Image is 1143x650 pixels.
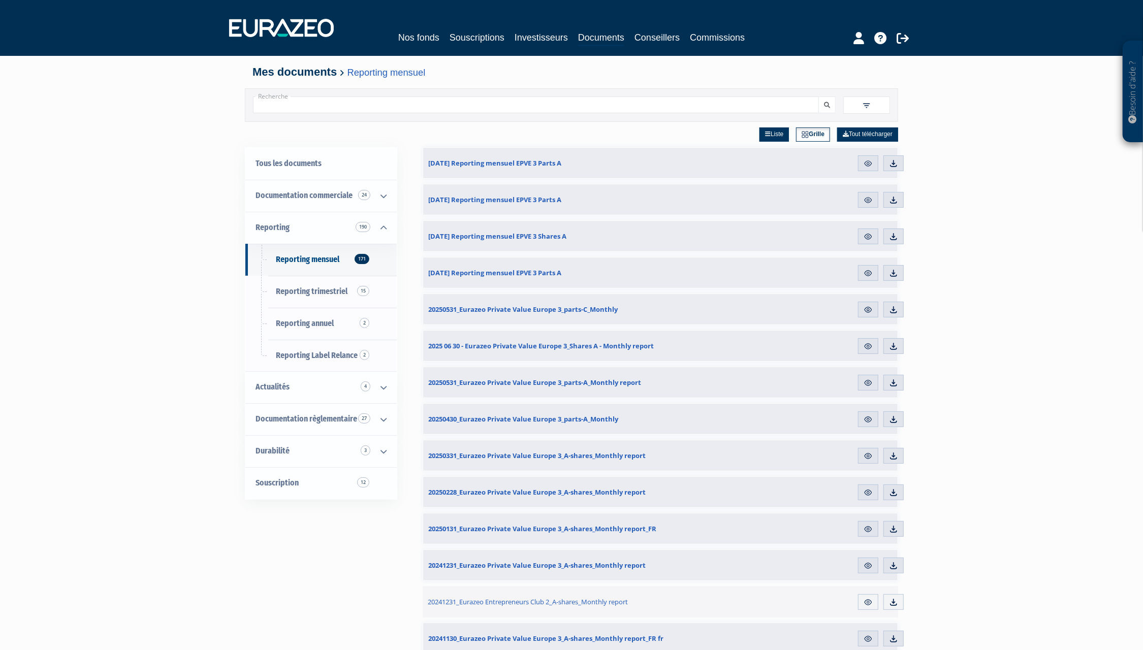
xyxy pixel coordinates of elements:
[423,477,722,507] a: 20250228_Eurazeo Private Value Europe 3_A-shares_Monthly report
[358,190,370,200] span: 24
[428,232,566,241] span: [DATE] Reporting mensuel EPVE 3 Shares A
[360,350,369,360] span: 2
[889,415,898,424] img: download.svg
[889,342,898,351] img: download.svg
[889,451,898,461] img: download.svg
[864,415,873,424] img: eye.svg
[245,244,397,276] a: Reporting mensuel171
[864,451,873,461] img: eye.svg
[864,305,873,314] img: eye.svg
[864,634,873,643] img: eye.svg
[356,222,370,232] span: 190
[398,30,439,45] a: Nos fonds
[256,478,299,487] span: Souscription
[428,158,561,168] span: [DATE] Reporting mensuel EPVE 3 Parts A
[428,195,561,204] span: [DATE] Reporting mensuel EPVE 3 Parts A
[889,269,898,278] img: download.svg
[864,232,873,241] img: eye.svg
[245,340,397,372] a: Reporting Label Relance2
[357,477,369,487] span: 12
[245,467,397,499] a: Souscription12
[245,148,397,180] a: Tous les documents
[450,30,504,45] a: Souscriptions
[256,190,353,200] span: Documentation commerciale
[428,524,656,533] span: 20250131_Eurazeo Private Value Europe 3_A-shares_Monthly report_FR
[428,451,646,460] span: 20250331_Eurazeo Private Value Europe 3_A-shares_Monthly report
[256,446,290,456] span: Durabilité
[361,381,370,392] span: 4
[889,159,898,168] img: download.svg
[256,222,290,232] span: Reporting
[428,487,646,497] span: 20250228_Eurazeo Private Value Europe 3_A-shares_Monthly report
[256,382,290,392] span: Actualités
[245,308,397,340] a: Reporting annuel2
[428,305,618,314] span: 20250531_Eurazeo Private Value Europe 3_parts-C_Monthly
[864,159,873,168] img: eye.svg
[428,378,641,387] span: 20250531_Eurazeo Private Value Europe 3_parts-A_Monthly report
[276,286,347,296] span: Reporting trimestriel
[276,318,334,328] span: Reporting annuel
[428,561,646,570] span: 20241231_Eurazeo Private Value Europe 3_A-shares_Monthly report
[256,414,357,424] span: Documentation règlementaire
[864,378,873,387] img: eye.svg
[347,67,426,78] a: Reporting mensuel
[245,212,397,244] a: Reporting 190
[358,413,370,424] span: 27
[864,196,873,205] img: eye.svg
[634,30,680,45] a: Conseillers
[690,30,745,45] a: Commissions
[864,598,873,607] img: eye.svg
[428,414,618,424] span: 20250430_Eurazeo Private Value Europe 3_parts-A_Monthly
[864,488,873,497] img: eye.svg
[889,525,898,534] img: download.svg
[252,66,891,78] h4: Mes documents
[889,232,898,241] img: download.svg
[423,294,722,324] a: 20250531_Eurazeo Private Value Europe 3_parts-C_Monthly
[423,586,722,617] a: 20241231_Eurazeo Entrepreneurs Club 2_A-shares_Monthly report
[423,550,722,580] a: 20241231_Eurazeo Private Value Europe 3_A-shares_Monthly report
[423,221,722,251] a: [DATE] Reporting mensuel EPVE 3 Shares A
[245,371,397,403] a: Actualités 4
[245,276,397,308] a: Reporting trimestriel15
[837,127,898,142] a: Tout télécharger
[889,488,898,497] img: download.svg
[759,127,789,142] a: Liste
[428,634,663,643] span: 20241130_Eurazeo Private Value Europe 3_A-shares_Monthly report_FR fr
[802,131,809,138] img: grid.svg
[253,96,819,113] input: Recherche
[428,597,628,606] span: 20241231_Eurazeo Entrepreneurs Club 2_A-shares_Monthly report
[276,350,358,360] span: Reporting Label Relance
[423,440,722,471] a: 20250331_Eurazeo Private Value Europe 3_A-shares_Monthly report
[245,180,397,212] a: Documentation commerciale 24
[229,19,334,37] img: 1732889491-logotype_eurazeo_blanc_rvb.png
[864,561,873,570] img: eye.svg
[1127,46,1139,138] p: Besoin d'aide ?
[889,634,898,643] img: download.svg
[423,367,722,398] a: 20250531_Eurazeo Private Value Europe 3_parts-A_Monthly report
[423,331,722,361] a: 2025 06 30 - Eurazeo Private Value Europe 3_Shares A - Monthly report
[245,403,397,435] a: Documentation règlementaire 27
[889,305,898,314] img: download.svg
[862,101,871,110] img: filter.svg
[889,378,898,387] img: download.svg
[864,525,873,534] img: eye.svg
[889,561,898,570] img: download.svg
[515,30,568,45] a: Investisseurs
[796,127,830,142] a: Grille
[360,318,369,328] span: 2
[355,254,369,264] span: 171
[423,513,722,544] a: 20250131_Eurazeo Private Value Europe 3_A-shares_Monthly report_FR
[864,269,873,278] img: eye.svg
[423,184,722,215] a: [DATE] Reporting mensuel EPVE 3 Parts A
[428,341,654,350] span: 2025 06 30 - Eurazeo Private Value Europe 3_Shares A - Monthly report
[361,445,370,456] span: 3
[357,286,369,296] span: 15
[423,257,722,288] a: [DATE] Reporting mensuel EPVE 3 Parts A
[423,148,722,178] a: [DATE] Reporting mensuel EPVE 3 Parts A
[276,254,339,264] span: Reporting mensuel
[864,342,873,351] img: eye.svg
[428,268,561,277] span: [DATE] Reporting mensuel EPVE 3 Parts A
[245,435,397,467] a: Durabilité 3
[889,598,898,607] img: download.svg
[578,30,624,46] a: Documents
